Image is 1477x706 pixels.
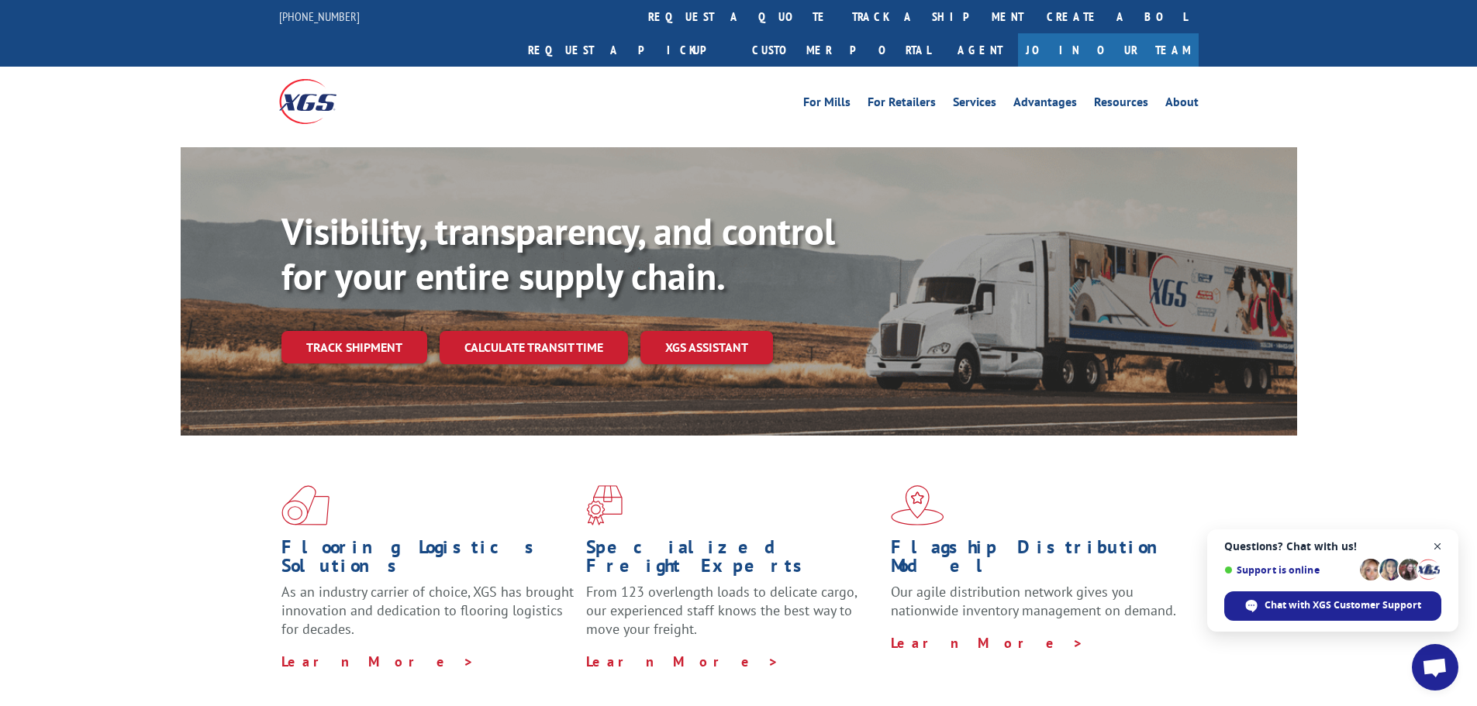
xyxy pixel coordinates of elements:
[586,583,879,652] p: From 123 overlength loads to delicate cargo, our experienced staff knows the best way to move you...
[281,653,475,670] a: Learn More >
[891,583,1176,619] span: Our agile distribution network gives you nationwide inventory management on demand.
[1094,96,1148,113] a: Resources
[803,96,851,113] a: For Mills
[1165,96,1199,113] a: About
[868,96,936,113] a: For Retailers
[281,583,574,638] span: As an industry carrier of choice, XGS has brought innovation and dedication to flooring logistics...
[279,9,360,24] a: [PHONE_NUMBER]
[942,33,1018,67] a: Agent
[1224,540,1441,553] span: Questions? Chat with us!
[953,96,996,113] a: Services
[281,485,330,525] img: xgs-icon-total-supply-chain-intelligence-red
[891,485,944,525] img: xgs-icon-flagship-distribution-model-red
[440,331,628,364] a: Calculate transit time
[1428,537,1448,556] span: Close chat
[1265,598,1421,612] span: Chat with XGS Customer Support
[281,538,575,583] h1: Flooring Logistics Solutions
[1224,564,1354,576] span: Support is online
[586,538,879,583] h1: Specialized Freight Experts
[1013,96,1077,113] a: Advantages
[281,207,835,300] b: Visibility, transparency, and control for your entire supply chain.
[586,653,779,670] a: Learn More >
[516,33,740,67] a: Request a pickup
[640,331,773,364] a: XGS ASSISTANT
[1412,644,1458,691] div: Open chat
[891,538,1184,583] h1: Flagship Distribution Model
[1224,591,1441,621] div: Chat with XGS Customer Support
[740,33,942,67] a: Customer Portal
[1018,33,1199,67] a: Join Our Team
[891,634,1084,652] a: Learn More >
[281,331,427,363] a: Track shipment
[586,485,623,525] img: xgs-icon-focused-on-flooring-red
